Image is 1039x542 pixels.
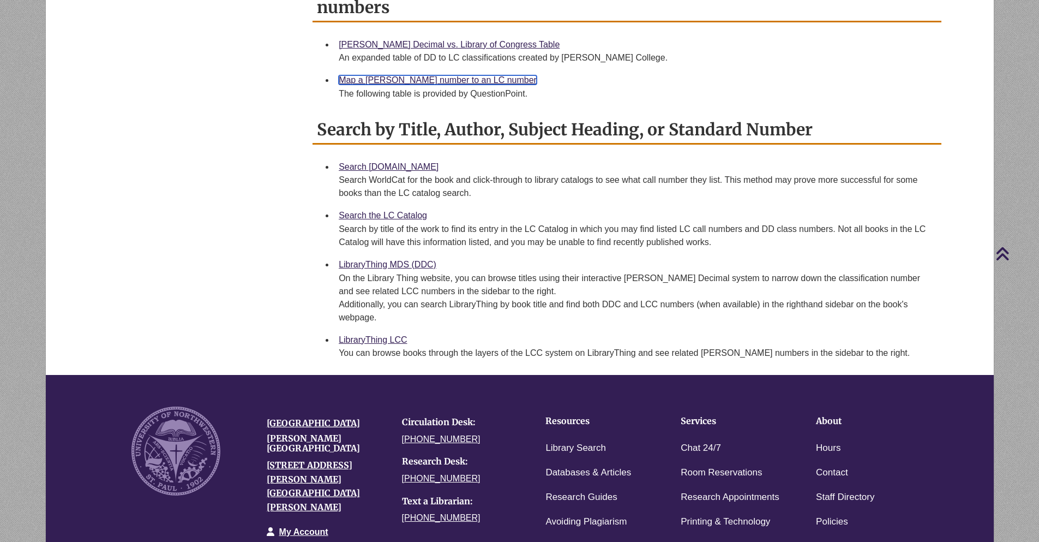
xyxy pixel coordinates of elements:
[816,490,874,505] a: Staff Directory
[339,162,439,171] a: Search [DOMAIN_NAME]
[816,416,917,426] h4: About
[279,527,328,537] a: My Account
[681,440,721,456] a: Chat 24/7
[131,407,220,496] img: UNW seal
[816,465,848,481] a: Contact
[545,465,631,481] a: Databases & Articles
[339,87,933,100] div: The following table is provided by QuestionPoint.
[267,434,386,453] h4: [PERSON_NAME][GEOGRAPHIC_DATA]
[816,440,840,456] a: Hours
[545,490,617,505] a: Research Guides
[267,460,360,513] a: [STREET_ADDRESS][PERSON_NAME][GEOGRAPHIC_DATA][PERSON_NAME]
[339,272,933,324] div: On the Library Thing website, you can browse titles using their interactive [PERSON_NAME] Decimal...
[545,440,606,456] a: Library Search
[313,116,941,145] h2: Search by Title, Author, Subject Heading, or Standard Number
[402,418,521,427] h4: Circulation Desk:
[339,174,933,200] div: Search WorldCat for the book and click-through to library catalogs to see what call number they l...
[995,246,1036,261] a: Back to Top
[339,211,427,220] a: Search the LC Catalog
[402,474,481,483] a: [PHONE_NUMBER]
[681,465,762,481] a: Room Reservations
[816,514,848,530] a: Policies
[402,434,481,444] a: [PHONE_NUMBER]
[339,223,933,249] div: Search by title of the work to find its entry in the LC Catalog in which you may find listed LC c...
[339,51,933,64] div: An expanded table of DD to LC classifications created by [PERSON_NAME] College.
[402,457,521,467] h4: Research Desk:
[402,497,521,507] h4: Text a Librarian:
[339,335,407,344] a: LibraryThing LCC
[681,490,779,505] a: Research Appointments
[681,416,782,426] h4: Services
[545,514,627,530] a: Avoiding Plagiarism
[339,347,933,360] div: You can browse books through the layers of the LCC system on LibraryThing and see related [PERSON...
[339,260,436,269] a: LibraryThing MDS (DDC)
[267,418,360,428] a: [GEOGRAPHIC_DATA]
[681,514,770,530] a: Printing & Technology
[339,40,560,49] a: [PERSON_NAME] Decimal vs. Library of Congress Table
[402,513,481,522] a: [PHONE_NUMBER]
[339,75,537,85] a: Map a [PERSON_NAME] number to an LC number
[545,416,647,426] h4: Resources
